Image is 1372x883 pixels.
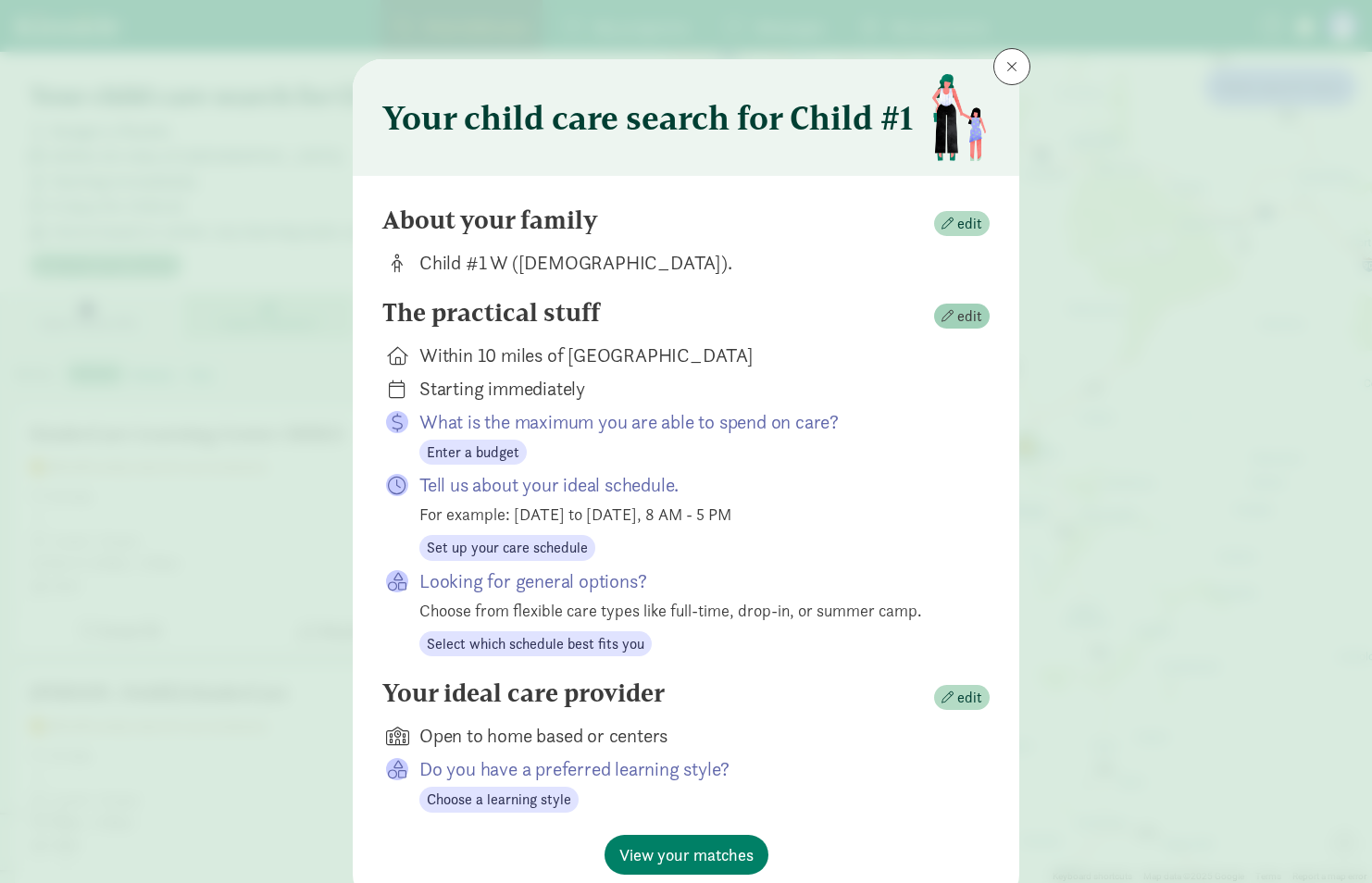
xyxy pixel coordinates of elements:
[382,205,598,235] h4: About your family
[605,835,768,875] button: View your matches
[419,440,527,466] button: Enter a budget
[419,723,960,749] div: Open to home based or centers
[419,631,652,657] button: Select which schedule best fits you
[957,213,982,235] span: edit
[419,568,960,594] p: Looking for general options?
[934,211,990,237] button: edit
[427,441,519,464] span: Enter a budget
[419,342,960,368] div: Within 10 miles of [GEOGRAPHIC_DATA]
[957,305,982,328] span: edit
[419,250,960,276] div: Child #1 W ([DEMOGRAPHIC_DATA]).
[419,787,579,813] button: Choose a learning style
[419,409,960,435] p: What is the maximum you are able to spend on care?
[427,633,644,655] span: Select which schedule best fits you
[419,756,960,782] p: Do you have a preferred learning style?
[382,99,913,136] h3: Your child care search for Child #1
[957,687,982,709] span: edit
[419,535,595,561] button: Set up your care schedule
[419,598,960,623] div: Choose from flexible care types like full-time, drop-in, or summer camp.
[934,304,990,330] button: edit
[619,842,754,867] span: View your matches
[427,537,588,559] span: Set up your care schedule
[382,298,600,328] h4: The practical stuff
[934,685,990,711] button: edit
[382,678,665,708] h4: Your ideal care provider
[419,376,960,402] div: Starting immediately
[419,472,960,498] p: Tell us about your ideal schedule.
[419,502,960,527] div: For example: [DATE] to [DATE], 8 AM - 5 PM
[427,789,571,811] span: Choose a learning style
